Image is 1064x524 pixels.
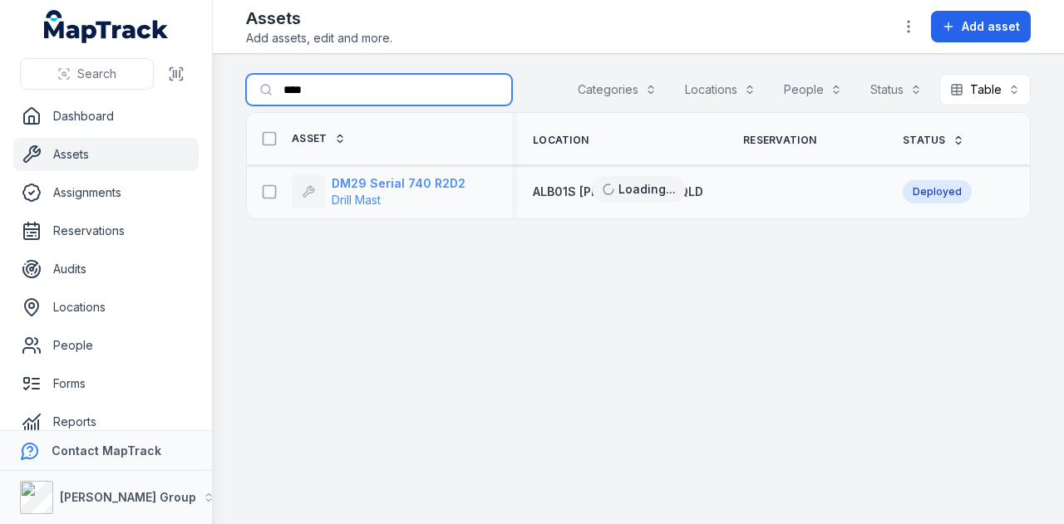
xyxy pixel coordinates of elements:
[13,405,199,438] a: Reports
[246,7,392,30] h2: Assets
[60,490,196,504] strong: [PERSON_NAME] Group
[533,134,589,147] span: Location
[77,66,116,82] span: Search
[292,132,328,145] span: Asset
[962,18,1020,35] span: Add asset
[903,134,946,147] span: Status
[533,184,703,200] a: ALB01S [PERSON_NAME] QLD
[903,180,972,203] div: Deployed
[292,132,346,145] a: Asset
[13,367,199,400] a: Forms
[13,214,199,247] a: Reservations
[13,329,199,362] a: People
[13,138,199,171] a: Assets
[939,74,1031,105] button: Table
[743,134,816,147] span: Reservation
[52,443,161,458] strong: Contact MapTrack
[332,175,465,192] strong: DM29 Serial 740 R2D2
[332,193,381,207] span: Drill Mast
[13,176,199,209] a: Assignments
[13,252,199,286] a: Audits
[674,74,766,105] button: Locations
[13,291,199,324] a: Locations
[567,74,667,105] button: Categories
[903,134,964,147] a: Status
[246,30,392,47] span: Add assets, edit and more.
[931,11,1031,42] button: Add asset
[533,184,703,198] span: ALB01S [PERSON_NAME] QLD
[773,74,853,105] button: People
[292,175,465,208] a: DM29 Serial 740 R2D2Drill Mast
[44,10,169,43] a: MapTrack
[20,58,154,90] button: Search
[13,100,199,133] a: Dashboard
[860,74,933,105] button: Status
